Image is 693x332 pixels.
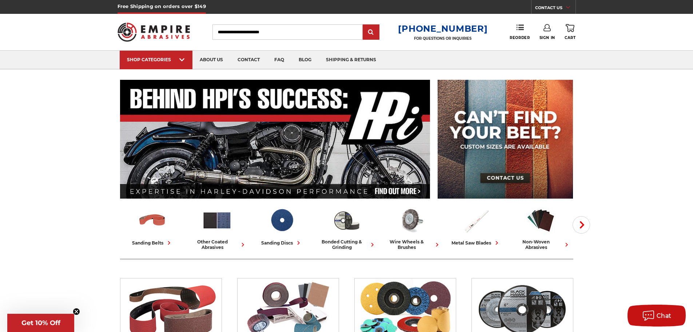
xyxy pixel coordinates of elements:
img: Metal Saw Blades [461,205,491,235]
a: blog [291,51,319,69]
a: non-woven abrasives [511,205,570,250]
p: FOR QUESTIONS OR INQUIRIES [398,36,487,41]
img: Sanding Belts [137,205,167,235]
img: Empire Abrasives [118,18,190,46]
a: wire wheels & brushes [382,205,441,250]
a: Reorder [510,24,530,40]
img: Non-woven Abrasives [526,205,556,235]
a: bonded cutting & grinding [317,205,376,250]
a: shipping & returns [319,51,383,69]
div: bonded cutting & grinding [317,239,376,250]
div: other coated abrasives [188,239,247,250]
div: SHOP CATEGORIES [127,57,185,62]
img: Other Coated Abrasives [202,205,232,235]
a: metal saw blades [447,205,506,247]
button: Chat [628,305,686,327]
div: sanding discs [261,239,302,247]
button: Next [573,216,590,234]
a: faq [267,51,291,69]
div: non-woven abrasives [511,239,570,250]
img: Banner for an interview featuring Horsepower Inc who makes Harley performance upgrades featured o... [120,80,430,199]
a: sanding belts [123,205,182,247]
span: Reorder [510,35,530,40]
a: [PHONE_NUMBER] [398,23,487,34]
div: sanding belts [132,239,173,247]
a: other coated abrasives [188,205,247,250]
span: Chat [657,312,672,319]
a: contact [230,51,267,69]
a: sanding discs [252,205,311,247]
a: CONTACT US [535,4,575,14]
img: Sanding Discs [267,205,297,235]
span: Get 10% Off [21,319,60,327]
input: Submit [364,25,378,40]
img: Bonded Cutting & Grinding [331,205,362,235]
a: Cart [565,24,575,40]
span: Sign In [539,35,555,40]
div: metal saw blades [451,239,501,247]
img: promo banner for custom belts. [438,80,573,199]
img: Wire Wheels & Brushes [396,205,426,235]
a: about us [192,51,230,69]
div: wire wheels & brushes [382,239,441,250]
button: Close teaser [73,308,80,315]
span: Cart [565,35,575,40]
div: Get 10% OffClose teaser [7,314,74,332]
